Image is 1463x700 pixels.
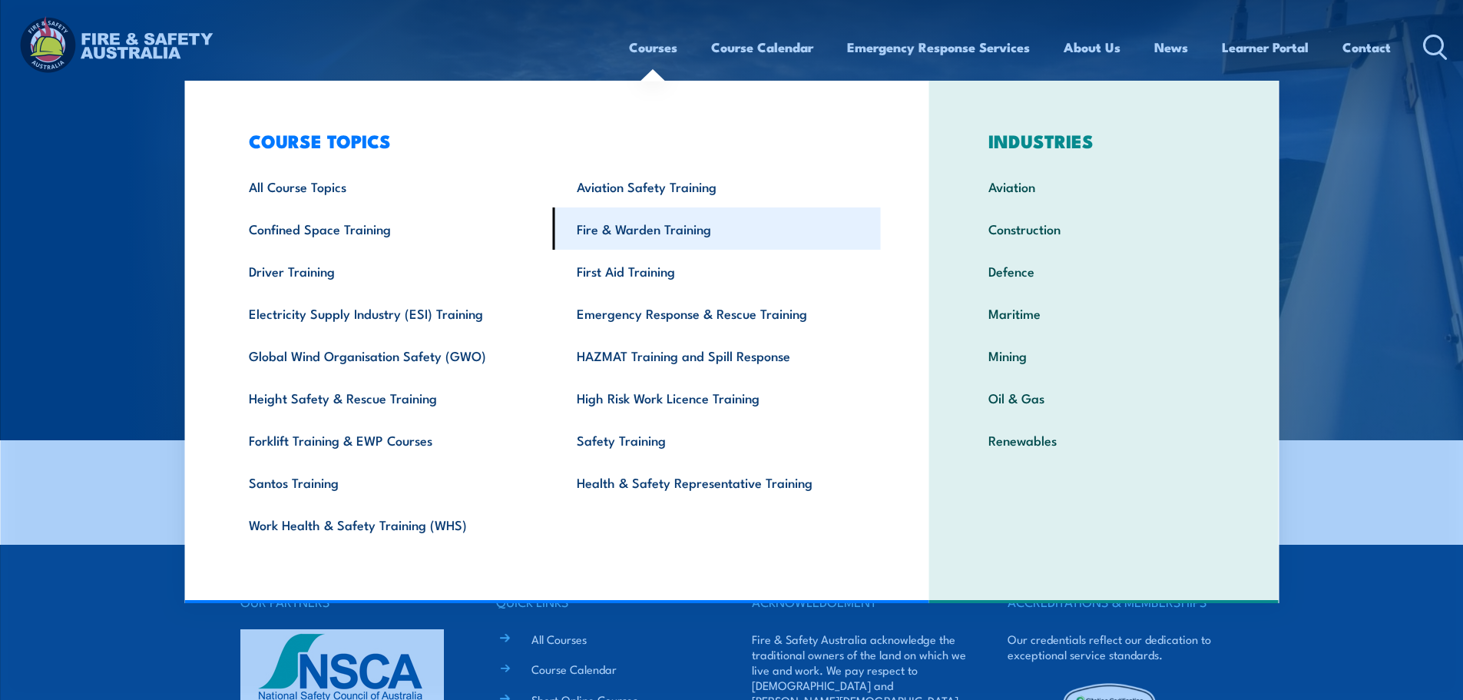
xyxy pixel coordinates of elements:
a: Fire & Warden Training [553,207,881,250]
h3: INDUSTRIES [965,130,1243,151]
a: Safety Training [553,419,881,461]
a: About Us [1064,27,1120,68]
a: Global Wind Organisation Safety (GWO) [225,334,553,377]
a: All Course Topics [225,165,553,207]
a: Emergency Response Services [847,27,1030,68]
a: Forklift Training & EWP Courses [225,419,553,461]
a: Work Health & Safety Training (WHS) [225,503,553,546]
a: All Courses [531,631,587,647]
a: HAZMAT Training and Spill Response [553,334,881,377]
h3: COURSE TOPICS [225,130,881,151]
a: Height Safety & Rescue Training [225,377,553,419]
a: Electricity Supply Industry (ESI) Training [225,292,553,334]
a: Aviation [965,165,1243,207]
p: Our credentials reflect our dedication to exceptional service standards. [1008,632,1223,662]
a: Learner Portal [1222,27,1309,68]
a: Renewables [965,419,1243,461]
a: Courses [629,27,677,68]
a: Course Calendar [711,27,813,68]
a: Defence [965,250,1243,292]
a: Santos Training [225,461,553,503]
a: Aviation Safety Training [553,165,881,207]
a: Course Calendar [531,661,617,677]
a: Maritime [965,292,1243,334]
a: Confined Space Training [225,207,553,250]
a: High Risk Work Licence Training [553,377,881,419]
a: Health & Safety Representative Training [553,461,881,503]
a: First Aid Training [553,250,881,292]
a: Contact [1342,27,1391,68]
a: News [1154,27,1188,68]
a: Oil & Gas [965,377,1243,419]
a: Construction [965,207,1243,250]
a: Mining [965,334,1243,377]
a: Emergency Response & Rescue Training [553,292,881,334]
a: Driver Training [225,250,553,292]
